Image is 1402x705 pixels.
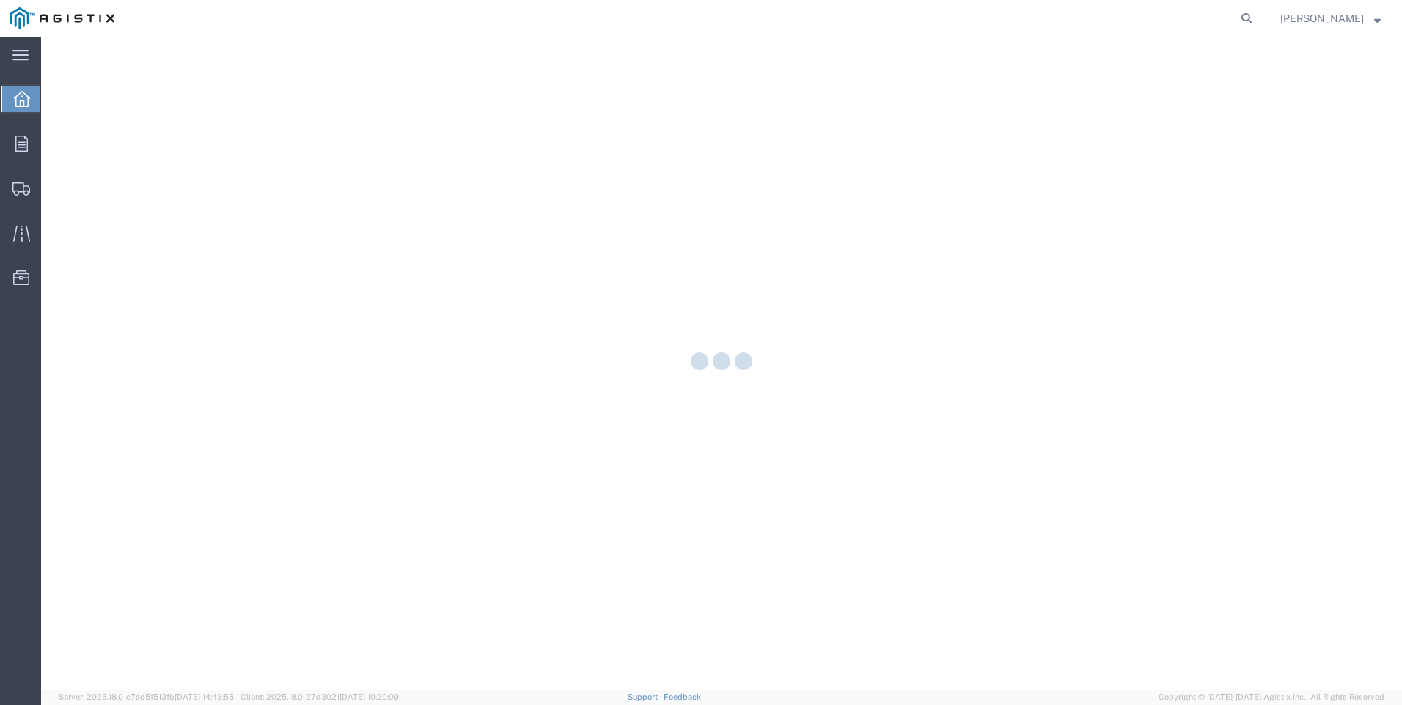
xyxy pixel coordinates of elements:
[1280,10,1381,27] button: [PERSON_NAME]
[1280,10,1364,26] span: Juan Ruiz
[340,693,399,701] span: [DATE] 10:20:09
[241,693,399,701] span: Client: 2025.18.0-27d3021
[59,693,234,701] span: Server: 2025.18.0-c7ad5f513fb
[1159,691,1384,704] span: Copyright © [DATE]-[DATE] Agistix Inc., All Rights Reserved
[10,7,114,29] img: logo
[664,693,701,701] a: Feedback
[175,693,234,701] span: [DATE] 14:43:55
[628,693,664,701] a: Support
